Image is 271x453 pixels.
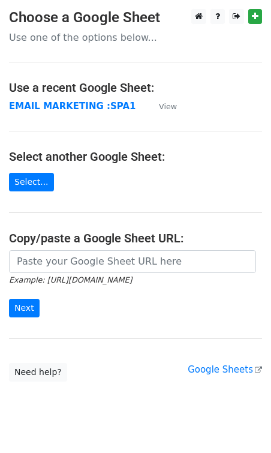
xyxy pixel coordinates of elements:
[9,80,262,95] h4: Use a recent Google Sheet:
[159,102,177,111] small: View
[188,364,262,375] a: Google Sheets
[9,363,67,382] a: Need help?
[9,101,135,112] a: EMAIL MARKETING :SPA1
[9,149,262,164] h4: Select another Google Sheet:
[9,275,132,284] small: Example: [URL][DOMAIN_NAME]
[9,231,262,245] h4: Copy/paste a Google Sheet URL:
[9,173,54,191] a: Select...
[9,31,262,44] p: Use one of the options below...
[9,299,40,317] input: Next
[9,9,262,26] h3: Choose a Google Sheet
[9,250,256,273] input: Paste your Google Sheet URL here
[147,101,177,112] a: View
